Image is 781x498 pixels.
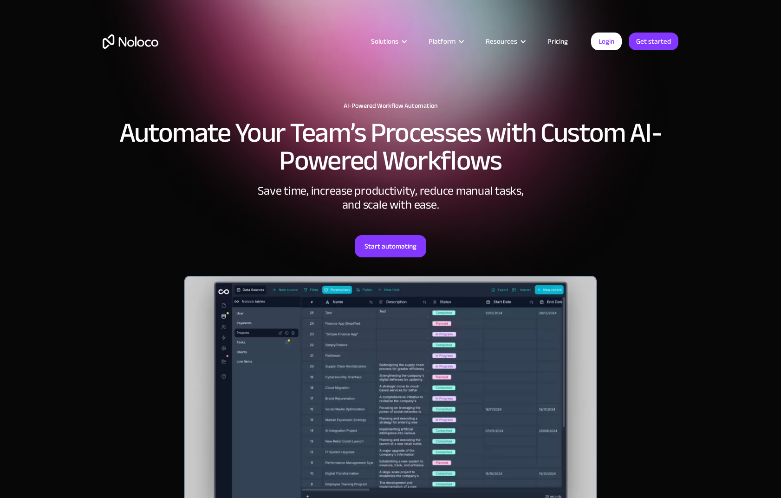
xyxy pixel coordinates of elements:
a: Get started [629,33,678,50]
div: Platform [429,35,456,47]
div: Save time, increase productivity, reduce manual tasks, and scale with ease. [251,184,530,212]
div: Resources [474,35,536,47]
div: Solutions [359,35,417,47]
h1: AI-Powered Workflow Automation [103,102,678,110]
a: Start automating [355,235,426,257]
a: Login [591,33,622,50]
div: Resources [486,35,517,47]
div: Platform [417,35,474,47]
a: Pricing [536,35,579,47]
h2: Automate Your Team’s Processes with Custom AI-Powered Workflows [103,119,678,175]
a: home [103,34,158,49]
div: Solutions [371,35,398,47]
